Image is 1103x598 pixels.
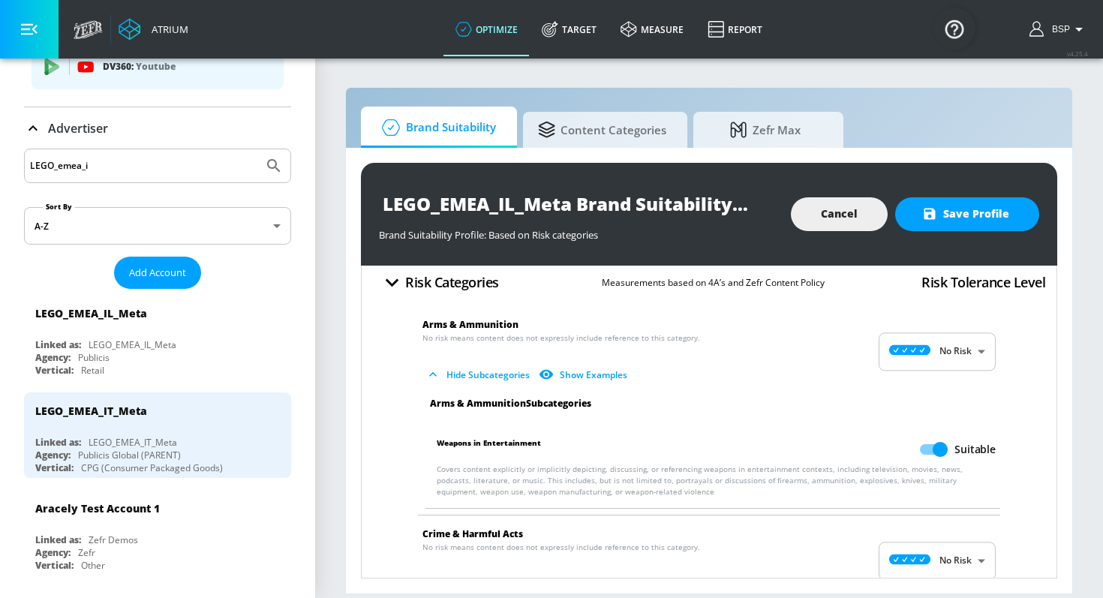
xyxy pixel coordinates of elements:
[791,197,888,231] button: Cancel
[24,295,291,380] div: LEGO_EMEA_IL_MetaLinked as:LEGO_EMEA_IL_MetaAgency:PublicisVertical:Retail
[422,542,700,553] span: No risk means content does not expressly include reference to this category.
[43,202,75,212] label: Sort By
[129,264,186,281] span: Add Account
[536,362,633,387] button: Show Examples
[376,110,496,146] span: Brand Suitability
[895,197,1039,231] button: Save Profile
[35,559,74,572] div: Vertical:
[30,156,257,176] input: Search by name
[35,501,160,515] div: Aracely Test Account 1
[81,559,105,572] div: Other
[538,112,666,148] span: Content Categories
[921,272,1045,293] h4: Risk Tolerance Level
[954,442,996,457] span: Suitable
[24,207,291,245] div: A-Z
[78,351,110,364] div: Publicis
[540,572,638,596] button: Show Examples
[32,38,284,99] ul: list of platforms
[437,464,996,497] p: Covers content explicitly or implicitly depicting, discussing, or referencing weapons in entertai...
[939,345,972,359] p: No Risk
[35,461,74,474] div: Vertical:
[81,461,223,474] div: CPG (Consumer Packaged Goods)
[602,275,825,290] p: Measurements based on 4A’s and Zefr Content Policy
[35,404,147,418] div: LEGO_EMEA_IT_Meta
[24,490,291,575] div: Aracely Test Account 1Linked as:Zefr DemosAgency:ZefrVertical:Other
[103,59,272,75] p: DV360:
[925,205,1009,224] span: Save Profile
[379,221,776,242] div: Brand Suitability Profile: Based on Risk categories
[81,364,104,377] div: Retail
[89,533,138,546] div: Zefr Demos
[422,332,700,344] span: No risk means content does not expressly include reference to this category.
[708,112,822,148] span: Zefr Max
[35,338,81,351] div: Linked as:
[405,272,499,293] h4: Risk Categories
[35,546,71,559] div: Agency:
[530,2,609,56] a: Target
[35,436,81,449] div: Linked as:
[114,257,201,289] button: Add Account
[1029,20,1088,38] button: BSP
[24,392,291,478] div: LEGO_EMEA_IT_MetaLinked as:LEGO_EMEA_IT_MetaAgency:Publicis Global (PARENT)Vertical:CPG (Consumer...
[35,351,71,364] div: Agency:
[939,554,972,568] p: No Risk
[1046,24,1070,35] span: login as: bsp_linking@zefr.com
[35,449,71,461] div: Agency:
[443,2,530,56] a: optimize
[24,107,291,149] div: Advertiser
[821,205,858,224] span: Cancel
[78,449,181,461] div: Publicis Global (PARENT)
[35,533,81,546] div: Linked as:
[119,18,188,41] a: Atrium
[373,265,505,300] button: Risk Categories
[437,435,541,464] span: Weapons in Entertainment
[146,23,188,36] div: Atrium
[422,362,536,387] button: Hide Subcategories
[1067,50,1088,58] span: v 4.25.4
[136,59,176,74] p: Youtube
[422,318,518,331] span: Arms & Ammunition
[78,546,95,559] div: Zefr
[35,306,147,320] div: LEGO_EMEA_IL_Meta
[422,572,540,596] button: Show Subcategories
[89,338,176,351] div: LEGO_EMEA_IL_Meta
[35,364,74,377] div: Vertical:
[418,398,1008,410] div: Arms & Ammunition Subcategories
[257,149,290,182] button: Submit Search
[696,2,774,56] a: Report
[609,2,696,56] a: measure
[422,527,523,540] span: Crime & Harmful Acts
[933,8,975,50] button: Open Resource Center
[89,436,177,449] div: LEGO_EMEA_IT_Meta
[48,120,108,137] p: Advertiser
[32,44,284,89] div: DV360: Youtube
